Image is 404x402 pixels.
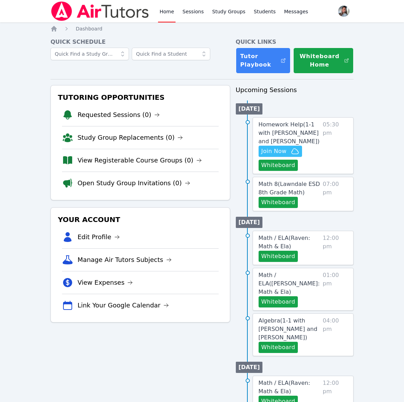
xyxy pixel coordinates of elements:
[293,48,354,74] button: Whiteboard Home
[259,271,320,296] a: Math / ELA([PERSON_NAME]: Math & Ela)
[259,146,302,157] button: Join Now
[259,296,298,307] button: Whiteboard
[132,48,210,60] input: Quick Find a Student
[259,180,320,197] a: Math 8(Lawndale ESD 8th Grade Math)
[236,85,354,95] h3: Upcoming Sessions
[50,48,129,60] input: Quick Find a Study Group
[259,120,320,146] a: Homework Help(1-1 with [PERSON_NAME] and [PERSON_NAME])
[323,317,348,353] span: 04:00 pm
[259,235,310,250] span: Math / ELA ( Raven: Math & Ela )
[259,317,320,342] a: Algebra(1-1 with [PERSON_NAME] and [PERSON_NAME])
[259,272,320,295] span: Math / ELA ( [PERSON_NAME]: Math & Ela )
[77,300,169,310] a: Link Your Google Calendar
[259,197,298,208] button: Whiteboard
[56,213,224,226] h3: Your Account
[323,234,348,262] span: 12:00 pm
[259,317,317,341] span: Algebra ( 1-1 with [PERSON_NAME] and [PERSON_NAME] )
[323,180,348,208] span: 07:00 pm
[259,160,298,171] button: Whiteboard
[77,133,183,143] a: Study Group Replacements (0)
[76,26,102,32] span: Dashboard
[259,234,320,251] a: Math / ELA(Raven: Math & Ela)
[259,181,320,196] span: Math 8 ( Lawndale ESD 8th Grade Math )
[77,110,160,120] a: Requested Sessions (0)
[323,271,348,307] span: 01:00 pm
[236,48,290,74] a: Tutor Playbook
[236,362,263,373] li: [DATE]
[77,155,202,165] a: View Registerable Course Groups (0)
[77,178,190,188] a: Open Study Group Invitations (0)
[50,1,150,21] img: Air Tutors
[77,255,172,265] a: Manage Air Tutors Subjects
[236,217,263,228] li: [DATE]
[50,38,230,46] h4: Quick Schedule
[77,278,133,287] a: View Expenses
[323,120,348,171] span: 05:30 pm
[50,25,354,32] nav: Breadcrumb
[77,232,120,242] a: Edit Profile
[259,342,298,353] button: Whiteboard
[259,380,310,395] span: Math / ELA ( Raven: Math & Ela )
[56,91,224,104] h3: Tutoring Opportunities
[236,103,263,115] li: [DATE]
[259,379,320,396] a: Math / ELA(Raven: Math & Ela)
[261,147,287,155] span: Join Now
[284,8,308,15] span: Messages
[236,38,354,46] h4: Quick Links
[259,251,298,262] button: Whiteboard
[259,121,320,145] span: Homework Help ( 1-1 with [PERSON_NAME] and [PERSON_NAME] )
[76,25,102,32] a: Dashboard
